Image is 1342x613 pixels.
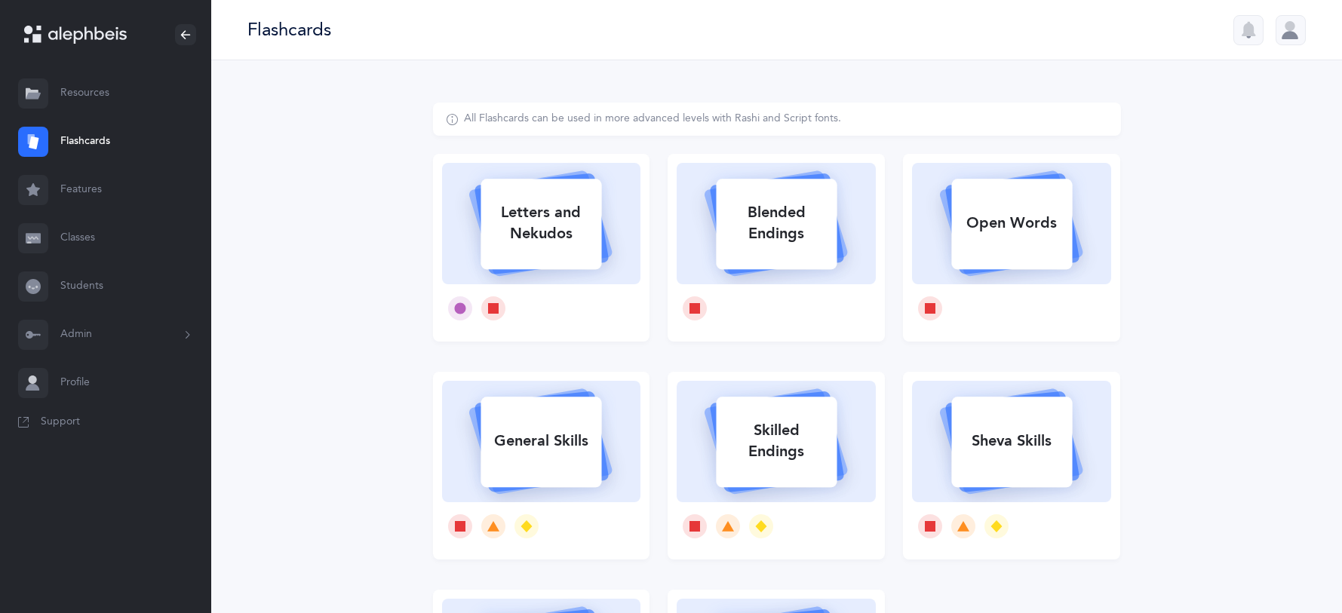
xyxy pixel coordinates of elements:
[716,193,837,253] div: Blended Endings
[41,415,80,430] span: Support
[951,421,1072,461] div: Sheva Skills
[464,112,841,127] div: All Flashcards can be used in more advanced levels with Rashi and Script fonts.
[716,411,837,471] div: Skilled Endings
[481,421,601,461] div: General Skills
[247,17,331,42] div: Flashcards
[481,193,601,253] div: Letters and Nekudos
[951,204,1072,243] div: Open Words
